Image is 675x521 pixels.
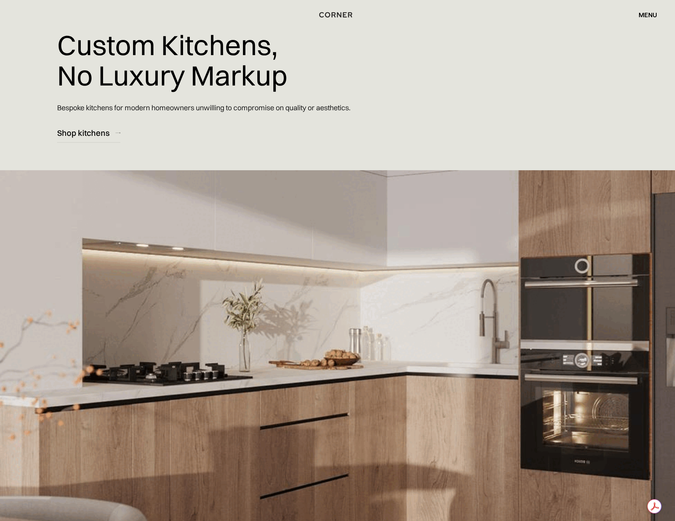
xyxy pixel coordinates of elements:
p: Bespoke kitchens for modern homeowners unwilling to compromise on quality or aesthetics. [57,96,350,119]
div: Shop kitchens [57,127,110,138]
div: menu [639,12,657,18]
div: menu [631,8,657,22]
a: home [299,10,377,20]
h1: Custom Kitchens, No Luxury Markup [57,24,287,96]
a: Shop kitchens [57,123,120,143]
